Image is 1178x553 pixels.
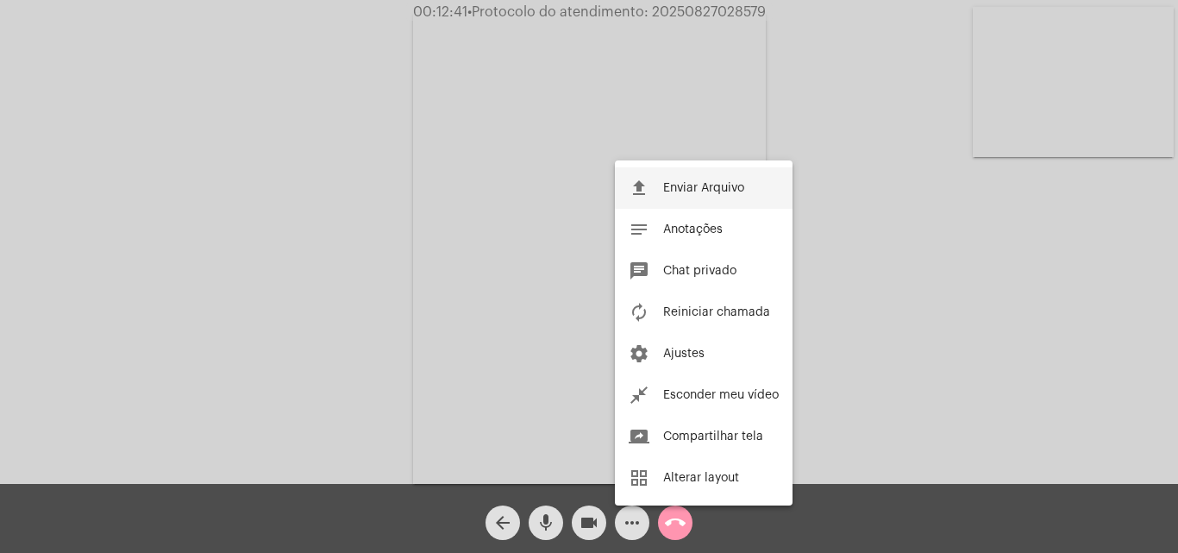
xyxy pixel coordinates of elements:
[629,385,649,405] mat-icon: close_fullscreen
[663,430,763,443] span: Compartilhar tela
[629,219,649,240] mat-icon: notes
[629,343,649,364] mat-icon: settings
[663,306,770,318] span: Reiniciar chamada
[629,261,649,281] mat-icon: chat
[629,302,649,323] mat-icon: autorenew
[629,468,649,488] mat-icon: grid_view
[663,223,723,236] span: Anotações
[629,178,649,198] mat-icon: file_upload
[663,182,744,194] span: Enviar Arquivo
[663,348,705,360] span: Ajustes
[663,389,779,401] span: Esconder meu vídeo
[663,265,736,277] span: Chat privado
[629,426,649,447] mat-icon: screen_share
[663,472,739,484] span: Alterar layout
